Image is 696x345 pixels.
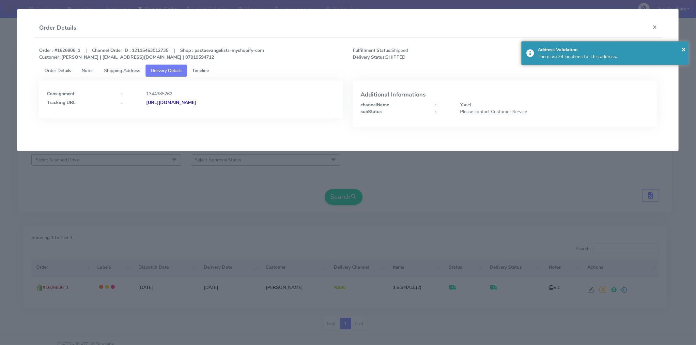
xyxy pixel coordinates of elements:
[39,47,264,60] strong: Order : #1626806_1 | Channel Order ID : 12115463012735 | Shop : pastaevangelists-myshopify-com [P...
[647,18,662,36] button: Close
[682,45,686,53] span: ×
[82,67,94,74] span: Notes
[682,44,686,54] button: Close
[348,47,505,61] span: Shipped SHIPPED
[104,67,140,74] span: Shipping Address
[192,67,209,74] span: Timeline
[361,102,389,108] strong: channelName
[361,92,649,98] h4: Additional Informations
[455,108,654,115] div: Please contact Customer Service
[361,109,382,115] strong: subStatus
[39,54,61,60] strong: Customer :
[141,90,340,97] div: 1344385262
[47,99,76,106] strong: Tracking URL
[121,91,122,97] strong: :
[151,67,182,74] span: Delivery Details
[39,65,657,77] ul: Tabs
[44,67,71,74] span: Order Details
[538,46,684,53] div: Address Validation
[538,53,684,60] div: There are 24 locations for this address.
[353,54,386,60] strong: Delivery Status:
[121,99,122,106] strong: :
[455,101,654,108] div: Yodel
[353,47,391,53] strong: Fulfillment Status:
[47,91,74,97] strong: Consignment
[146,99,196,106] strong: [URL][DOMAIN_NAME]
[39,23,76,32] h4: Order Details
